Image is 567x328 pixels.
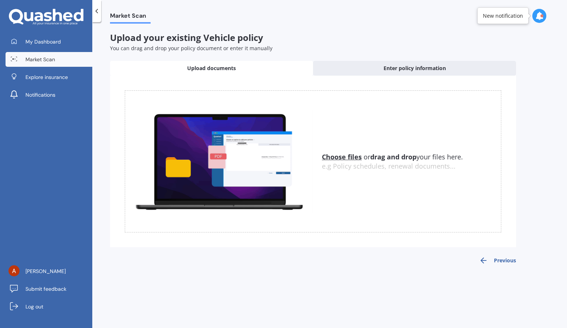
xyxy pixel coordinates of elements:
img: upload.de96410c8ce839c3fdd5.gif [125,110,313,213]
span: Log out [25,303,43,310]
div: New notification [483,12,523,20]
span: Enter policy information [384,65,446,72]
button: Previous [479,256,516,265]
a: My Dashboard [6,34,92,49]
div: e.g Policy schedules, renewal documents... [322,162,501,170]
span: Upload documents [187,65,236,72]
a: Submit feedback [6,282,92,296]
span: Notifications [25,91,55,99]
a: Log out [6,299,92,314]
span: or your files here. [322,152,463,161]
span: You can drag and drop your policy document or enter it manually [110,45,272,52]
span: Upload your existing Vehicle policy [110,31,263,44]
span: Market Scan [25,56,55,63]
a: Market Scan [6,52,92,67]
a: Notifications [6,87,92,102]
span: Explore insurance [25,73,68,81]
a: Explore insurance [6,70,92,84]
span: My Dashboard [25,38,61,45]
u: Choose files [322,152,362,161]
img: ACg8ocIGNUyrRVF8poHby7Kr_NMBmfs7ndJA0o5HW2rJP0kCcZYxaA=s96-c [8,265,20,276]
span: Market Scan [110,12,151,22]
b: drag and drop [370,152,416,161]
a: [PERSON_NAME] [6,264,92,279]
span: Submit feedback [25,285,66,293]
span: [PERSON_NAME] [25,267,66,275]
